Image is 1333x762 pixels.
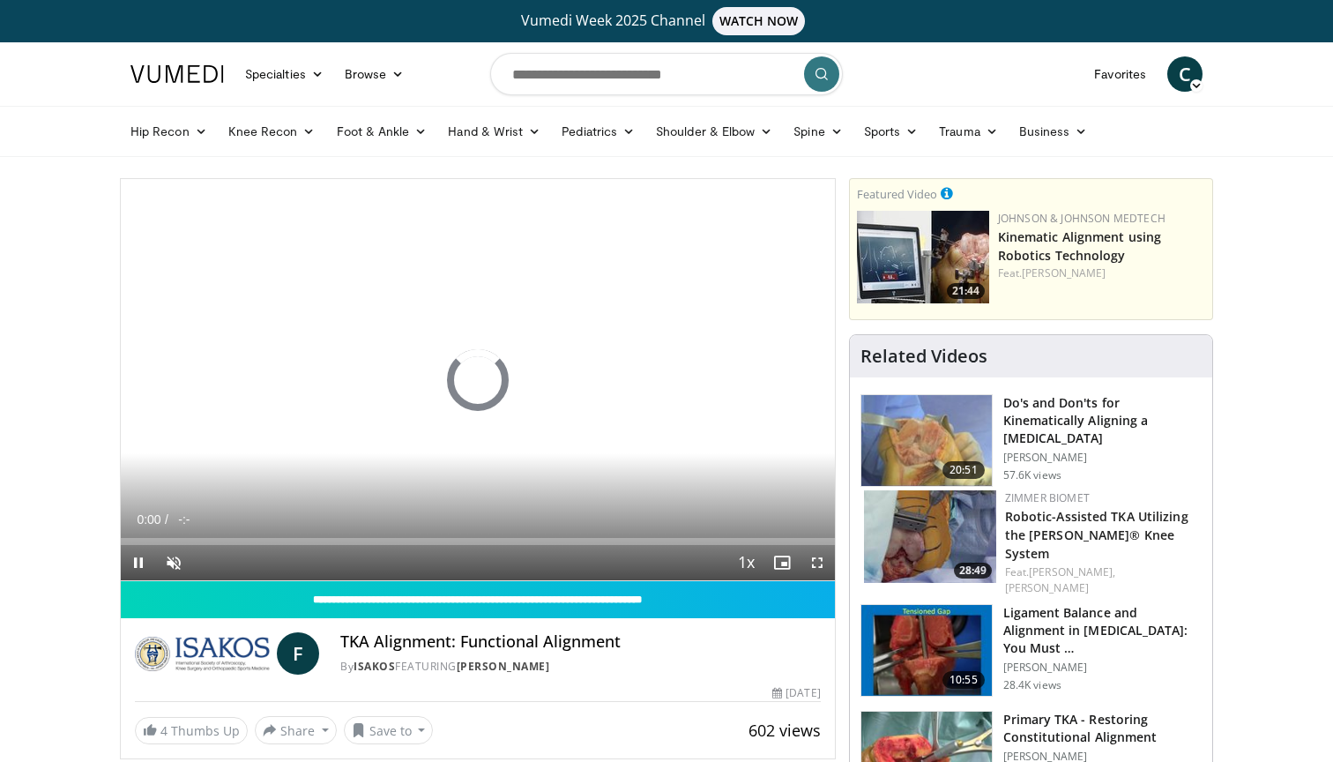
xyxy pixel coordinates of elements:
h3: Ligament Balance and Alignment in [MEDICAL_DATA]: You Must … [1003,604,1202,657]
small: Featured Video [857,186,937,202]
a: Specialties [235,56,334,92]
h3: Primary TKA - Restoring Constitutional Alignment [1003,711,1202,746]
button: Unmute [156,545,191,580]
video-js: Video Player [121,179,835,581]
a: Robotic-Assisted TKA Utilizing the [PERSON_NAME]® Knee System [1005,508,1188,562]
h4: Related Videos [860,346,987,367]
span: 602 views [748,720,821,741]
div: Feat. [1005,564,1198,596]
a: 4 Thumbs Up [135,717,248,744]
img: ISAKOS [135,632,270,675]
a: 20:51 Do's and Don'ts for Kinematically Aligning a [MEDICAL_DATA] [PERSON_NAME] 57.6K views [860,394,1202,488]
p: 57.6K views [1003,468,1061,482]
a: Johnson & Johnson MedTech [998,211,1165,226]
a: Hip Recon [120,114,218,149]
a: ISAKOS [354,659,395,674]
a: Spine [783,114,853,149]
img: 85482610-0380-4aae-aa4a-4a9be0c1a4f1.150x105_q85_crop-smart_upscale.jpg [857,211,989,303]
a: [PERSON_NAME], [1029,564,1115,579]
h3: Do's and Don'ts for Kinematically Aligning a [MEDICAL_DATA] [1003,394,1202,447]
a: 21:44 [857,211,989,303]
a: Browse [334,56,415,92]
button: Fullscreen [800,545,835,580]
img: 242016_0004_1.png.150x105_q85_crop-smart_upscale.jpg [861,605,992,697]
a: Sports [853,114,929,149]
span: 20:51 [942,461,985,479]
a: Favorites [1084,56,1157,92]
p: [PERSON_NAME] [1003,451,1202,465]
a: F [277,632,319,675]
a: Kinematic Alignment using Robotics Technology [998,228,1162,264]
span: -:- [178,512,190,527]
a: [PERSON_NAME] [1022,265,1106,280]
button: Playback Rate [729,545,764,580]
a: [PERSON_NAME] [1005,580,1089,595]
p: [PERSON_NAME] [1003,661,1202,675]
a: Business [1009,114,1098,149]
div: Progress Bar [121,538,835,545]
button: Pause [121,545,156,580]
a: 10:55 Ligament Balance and Alignment in [MEDICAL_DATA]: You Must … [PERSON_NAME] 28.4K views [860,604,1202,698]
a: [PERSON_NAME] [457,659,550,674]
a: C [1167,56,1203,92]
a: Trauma [928,114,1009,149]
a: Vumedi Week 2025 ChannelWATCH NOW [133,7,1200,35]
button: Save to [344,716,434,744]
p: 28.4K views [1003,678,1061,692]
img: howell_knee_1.png.150x105_q85_crop-smart_upscale.jpg [861,395,992,487]
div: [DATE] [772,685,820,701]
div: Feat. [998,265,1205,281]
a: Knee Recon [218,114,326,149]
span: 21:44 [947,283,985,299]
span: 28:49 [954,563,992,579]
a: Shoulder & Elbow [645,114,783,149]
span: 10:55 [942,671,985,689]
h4: TKA Alignment: Functional Alignment [340,632,820,652]
span: 4 [160,722,168,739]
a: Foot & Ankle [326,114,438,149]
span: 0:00 [137,512,160,527]
span: / [165,512,168,527]
div: By FEATURING [340,659,820,675]
a: Zimmer Biomet [1005,490,1090,505]
button: Enable picture-in-picture mode [764,545,800,580]
input: Search topics, interventions [490,53,843,95]
img: VuMedi Logo [130,65,224,83]
a: Pediatrics [551,114,645,149]
img: 8628d054-67c0-4db7-8e0b-9013710d5e10.150x105_q85_crop-smart_upscale.jpg [864,490,996,583]
span: WATCH NOW [712,7,806,35]
a: Hand & Wrist [437,114,551,149]
button: Share [255,716,337,744]
a: 28:49 [864,490,996,583]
